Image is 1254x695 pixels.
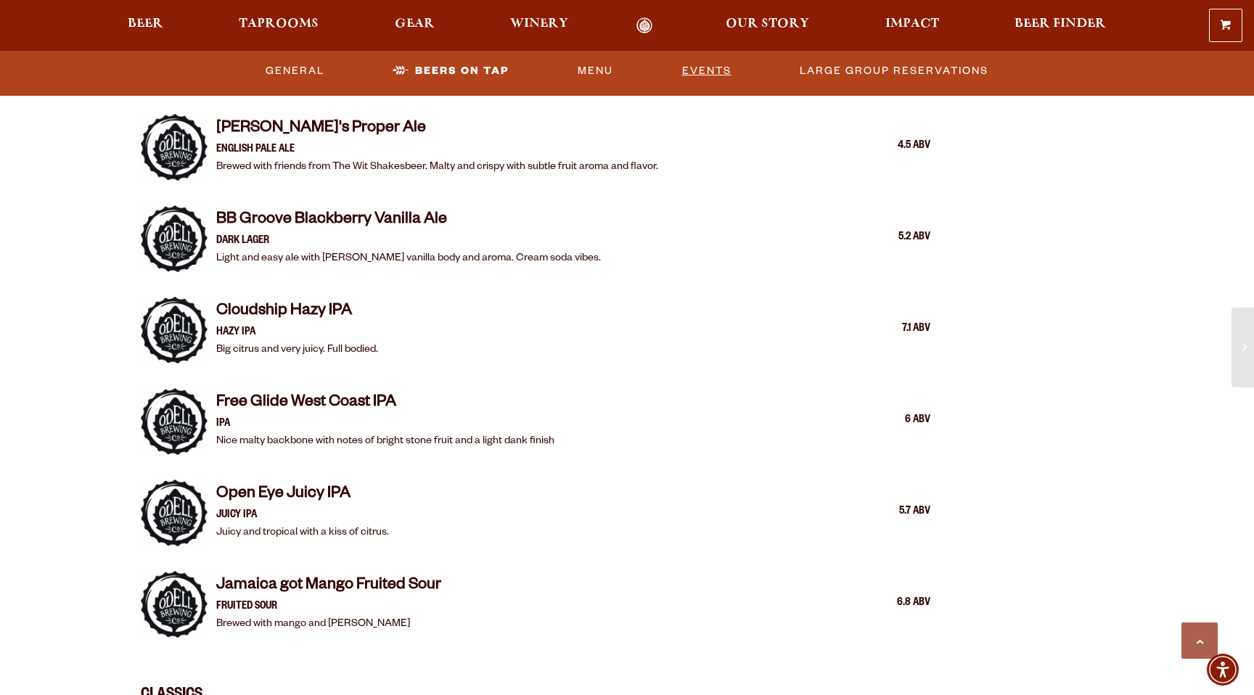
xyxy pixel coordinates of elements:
[216,416,554,433] p: IPA
[216,433,554,451] p: Nice malty backbone with notes of bright stone fruit and a light dank finish
[216,342,378,359] p: Big citrus and very juicy. Full bodied.
[858,594,930,613] div: 6.8 ABV
[141,388,208,455] img: Item Thumbnail
[395,18,435,30] span: Gear
[216,575,441,599] h4: Jamaica got Mango Fruited Sour
[216,616,441,633] p: Brewed with mango and [PERSON_NAME]
[1207,654,1239,686] div: Accessibility Menu
[216,141,658,159] p: English Pale Ale
[387,54,515,88] a: Beers On Tap
[510,18,568,30] span: Winery
[216,210,601,233] h4: BB Groove Blackberry Vanilla Ale
[141,297,208,363] img: Item Thumbnail
[676,54,737,88] a: Events
[1015,18,1106,30] span: Beer Finder
[216,233,601,250] p: Dark Lager
[216,484,389,507] h4: Open Eye Juicy IPA
[128,18,163,30] span: Beer
[141,480,208,546] img: Item Thumbnail
[216,599,441,616] p: Fruited Sour
[794,54,994,88] a: Large Group Reservations
[229,17,328,34] a: Taprooms
[858,137,930,156] div: 4.5 ABV
[239,18,319,30] span: Taprooms
[216,507,389,525] p: Juicy IPA
[260,54,330,88] a: General
[858,503,930,522] div: 5.7 ABV
[726,18,809,30] span: Our Story
[501,17,578,34] a: Winery
[885,18,939,30] span: Impact
[385,17,444,34] a: Gear
[216,301,378,324] h4: Cloudship Hazy IPA
[141,571,208,638] img: Item Thumbnail
[216,118,658,141] h4: [PERSON_NAME]'s Proper Ale
[572,54,619,88] a: Menu
[716,17,819,34] a: Our Story
[858,229,930,247] div: 5.2 ABV
[858,411,930,430] div: 6 ABV
[1181,622,1218,659] a: Scroll to top
[617,17,671,34] a: Odell Home
[858,320,930,339] div: 7.1 ABV
[118,17,173,34] a: Beer
[141,114,208,181] img: Item Thumbnail
[216,324,378,342] p: Hazy IPA
[141,205,208,272] img: Item Thumbnail
[216,159,658,176] p: Brewed with friends from The Wit Shakesbeer. Malty and crispy with subtle fruit aroma and flavor.
[1005,17,1115,34] a: Beer Finder
[876,17,948,34] a: Impact
[216,525,389,542] p: Juicy and tropical with a kiss of citrus.
[216,250,601,268] p: Light and easy ale with [PERSON_NAME] vanilla body and aroma. Cream soda vibes.
[216,392,554,416] h4: Free Glide West Coast IPA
